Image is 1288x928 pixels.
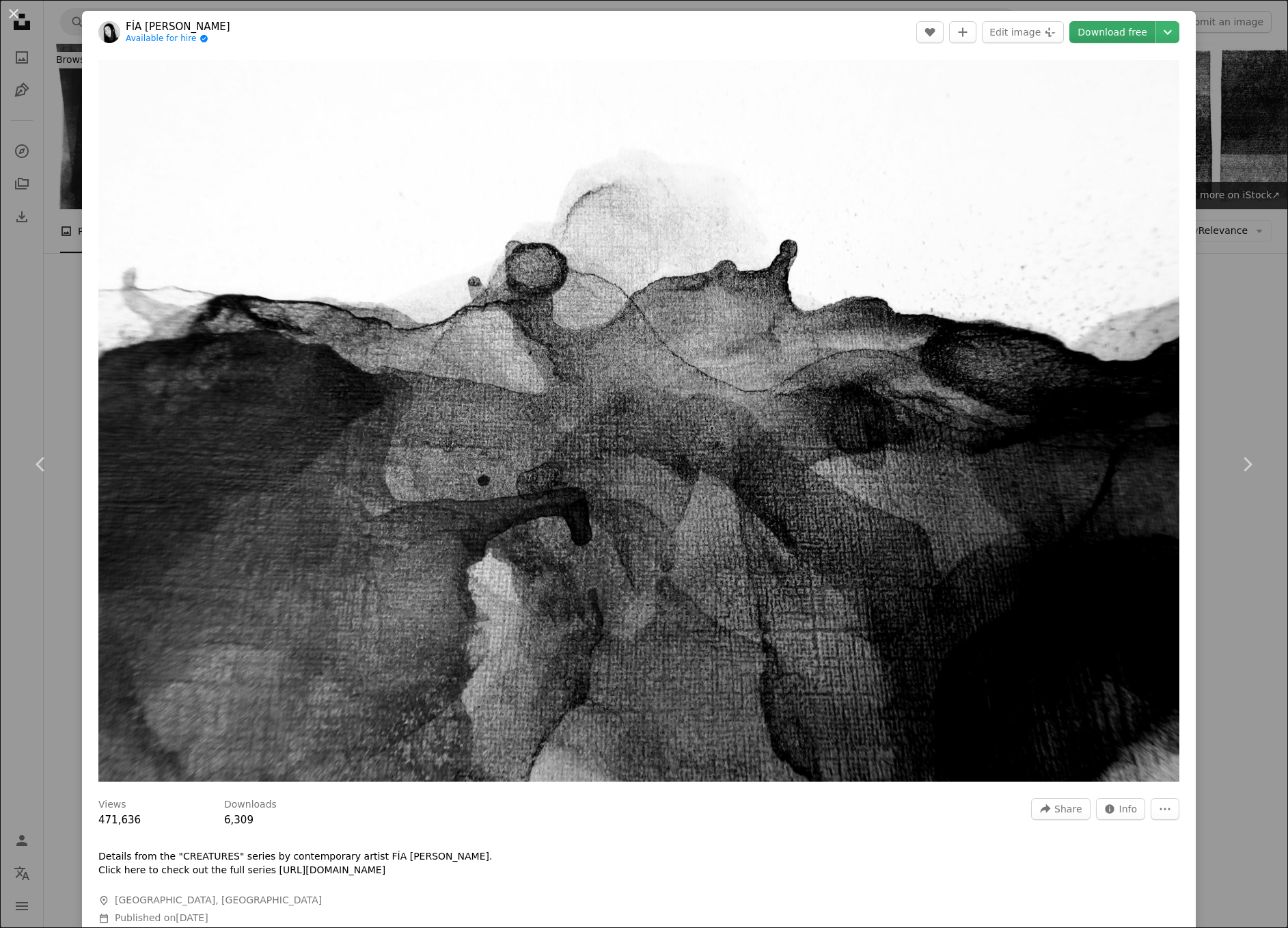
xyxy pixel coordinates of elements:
button: More Actions [1151,798,1179,820]
button: Edit image [982,21,1064,43]
button: Stats about this image [1096,798,1146,820]
button: Choose download size [1156,21,1179,43]
span: Published on [115,912,208,923]
span: Info [1119,799,1138,819]
span: 471,636 [98,814,141,826]
a: FÍA [PERSON_NAME] [126,20,230,34]
span: Share [1054,799,1082,819]
button: Add to Collection [949,21,976,43]
span: 6,309 [224,814,254,826]
a: Next [1206,399,1288,530]
a: Download free [1069,21,1155,43]
img: Go to FÍA YANG's profile [98,21,120,43]
h3: Views [98,798,126,812]
span: [GEOGRAPHIC_DATA], [GEOGRAPHIC_DATA] [115,894,322,907]
button: Zoom in on this image [98,60,1179,782]
p: Details from the "CREATURES" series by contemporary artist FÍA [PERSON_NAME]. Click here to check... [98,850,508,877]
img: a black and white photo of a cow [98,60,1179,782]
button: Share this image [1031,798,1090,820]
time: January 15, 2022 at 4:27:02 PM CST [176,912,208,923]
button: Like [916,21,944,43]
a: Available for hire [126,34,230,44]
h3: Downloads [224,798,277,812]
